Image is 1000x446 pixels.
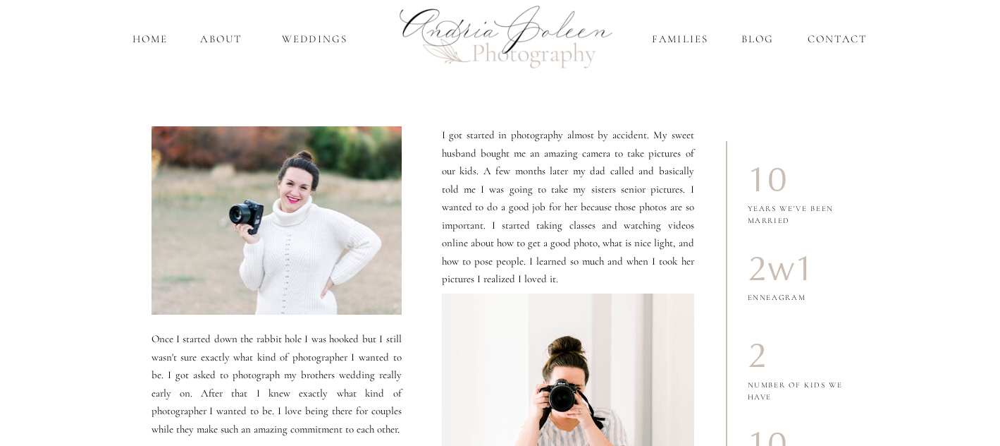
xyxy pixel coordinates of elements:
p: 2w1 [748,249,849,287]
a: Families [650,31,711,47]
a: home [130,31,171,47]
a: About [197,31,246,47]
p: 10 [748,160,849,198]
p: 2 [748,338,849,375]
p: I got started in photography almost by accident. My sweet husband bought me an amazing camera to ... [442,126,694,268]
p: Enneagram [748,292,827,315]
a: Blog [739,31,777,47]
a: Weddings [273,31,357,47]
p: years we've been married [748,203,853,217]
a: Contact [804,31,871,47]
p: number of kids we have [748,380,858,403]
